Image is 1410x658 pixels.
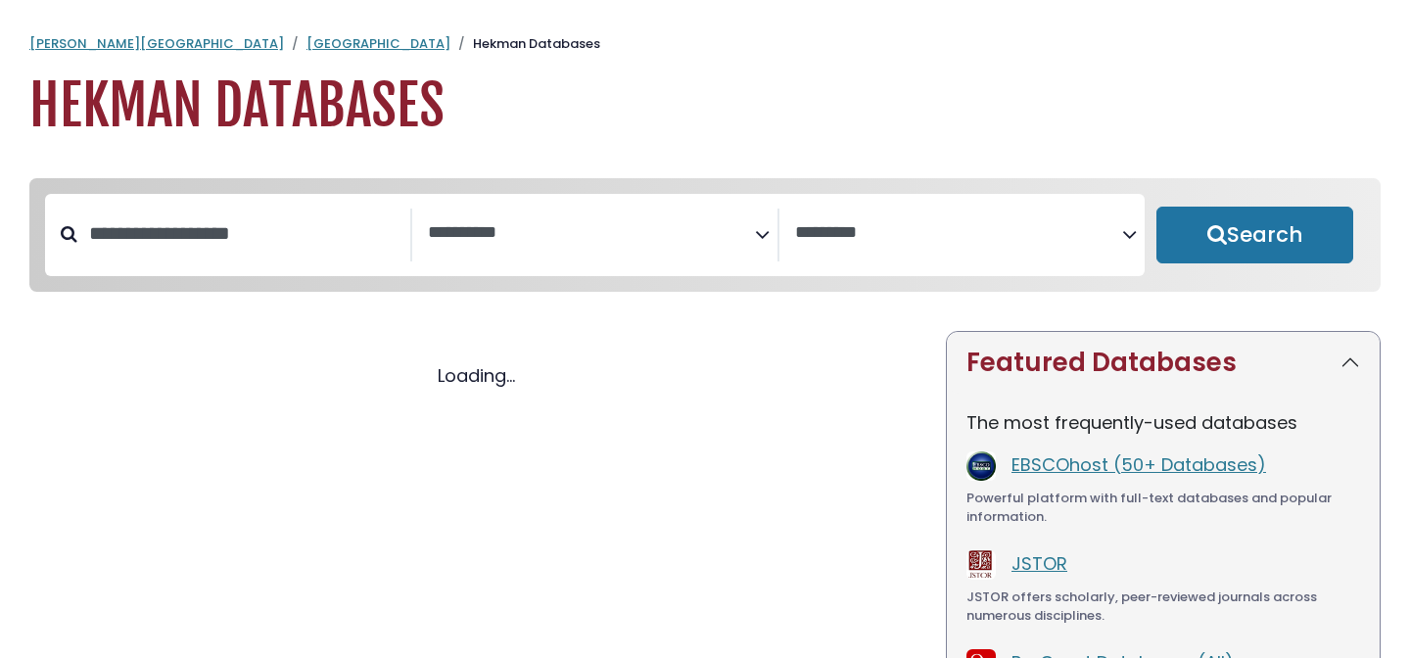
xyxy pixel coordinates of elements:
[29,178,1381,292] nav: Search filters
[306,34,450,53] a: [GEOGRAPHIC_DATA]
[1011,452,1266,477] a: EBSCOhost (50+ Databases)
[947,332,1380,394] button: Featured Databases
[1156,207,1353,263] button: Submit for Search Results
[795,223,1122,244] textarea: Search
[428,223,755,244] textarea: Search
[29,362,922,389] div: Loading...
[1011,551,1067,576] a: JSTOR
[966,587,1360,626] div: JSTOR offers scholarly, peer-reviewed journals across numerous disciplines.
[966,409,1360,436] p: The most frequently-used databases
[77,217,410,250] input: Search database by title or keyword
[450,34,600,54] li: Hekman Databases
[29,34,284,53] a: [PERSON_NAME][GEOGRAPHIC_DATA]
[29,73,1381,139] h1: Hekman Databases
[966,489,1360,527] div: Powerful platform with full-text databases and popular information.
[29,34,1381,54] nav: breadcrumb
